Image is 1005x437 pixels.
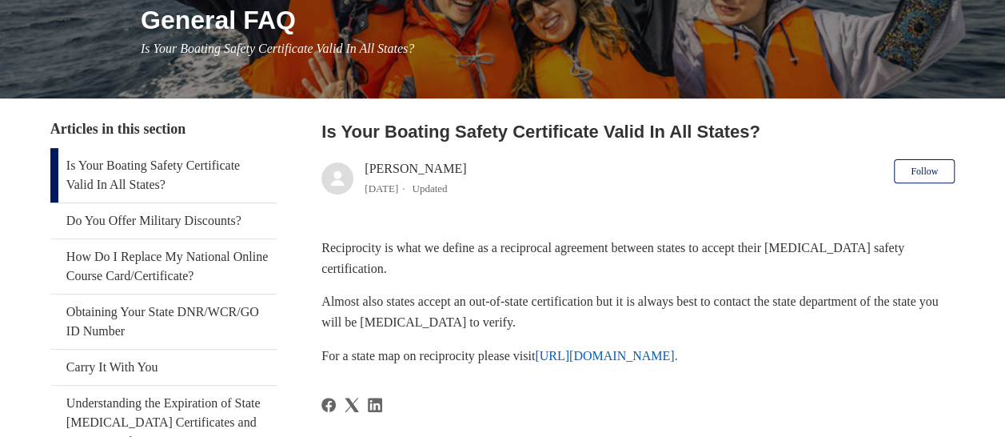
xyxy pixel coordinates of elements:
svg: Share this page on X Corp [345,398,359,412]
span: Articles in this section [50,121,185,137]
a: Do You Offer Military Discounts? [50,203,277,239]
svg: Share this page on Facebook [321,398,336,412]
a: Obtaining Your State DNR/WCR/GO ID Number [50,295,277,349]
a: Is Your Boating Safety Certificate Valid In All States? [50,148,277,202]
p: Almost also states accept an out-of-state certification but it is always best to contact the stat... [321,291,955,332]
a: How Do I Replace My National Online Course Card/Certificate? [50,239,277,294]
a: Carry It With You [50,350,277,385]
a: [URL][DOMAIN_NAME]. [535,349,677,363]
button: Follow Article [894,159,955,183]
a: LinkedIn [368,398,382,412]
li: Updated [412,182,447,194]
span: Is Your Boating Safety Certificate Valid In All States? [141,42,414,55]
a: X Corp [345,398,359,412]
a: Facebook [321,398,336,412]
h2: Is Your Boating Safety Certificate Valid In All States? [321,118,955,145]
p: For a state map on reciprocity please visit [321,346,955,367]
svg: Share this page on LinkedIn [368,398,382,412]
time: 03/01/2024, 13:48 [365,182,398,194]
div: [PERSON_NAME] [365,159,466,198]
h1: General FAQ [141,1,955,39]
p: Reciprocity is what we define as a reciprocal agreement between states to accept their [MEDICAL_D... [321,238,955,279]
